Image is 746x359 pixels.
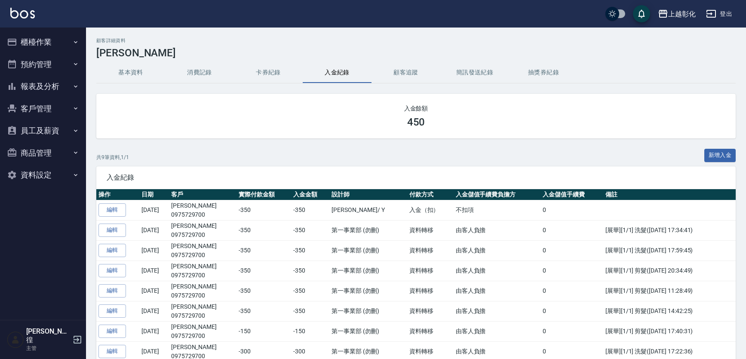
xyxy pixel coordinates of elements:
[98,304,126,318] a: 編輯
[291,200,329,220] td: -350
[236,189,291,200] th: 實際付款金額
[169,220,237,240] td: [PERSON_NAME]
[603,281,736,301] td: [展華][1/1] 剪髮([DATE] 11:28:49)
[107,173,725,182] span: 入金紀錄
[169,261,237,281] td: [PERSON_NAME]
[540,261,603,281] td: 0
[329,321,407,341] td: 第一事業部 (勿刪)
[139,261,169,281] td: [DATE]
[329,200,407,220] td: [PERSON_NAME] / Y
[236,261,291,281] td: -350
[169,240,237,261] td: [PERSON_NAME]
[407,240,454,261] td: 資料轉移
[329,301,407,321] td: 第一事業部 (勿刪)
[440,62,509,83] button: 簡訊發送紀錄
[169,200,237,220] td: [PERSON_NAME]
[96,38,736,43] h2: 顧客詳細資料
[454,189,540,200] th: 入金儲值手續費負擔方
[540,240,603,261] td: 0
[603,261,736,281] td: [展華][1/1] 剪髮([DATE] 20:34:49)
[139,281,169,301] td: [DATE]
[98,203,126,217] a: 編輯
[236,301,291,321] td: -350
[236,200,291,220] td: -350
[291,281,329,301] td: -350
[654,5,699,23] button: 上越彰化
[236,240,291,261] td: -350
[540,281,603,301] td: 0
[236,220,291,240] td: -350
[98,325,126,338] a: 編輯
[703,6,736,22] button: 登出
[454,321,540,341] td: 由客人負擔
[454,200,540,220] td: 不扣項
[139,321,169,341] td: [DATE]
[98,264,126,277] a: 編輯
[234,62,303,83] button: 卡券紀錄
[169,281,237,301] td: [PERSON_NAME]
[3,31,83,53] button: 櫃檯作業
[291,301,329,321] td: -350
[407,189,454,200] th: 付款方式
[171,331,235,341] p: 0975729700
[139,301,169,321] td: [DATE]
[603,240,736,261] td: [展華][1/1] 洗髮([DATE] 17:59:45)
[96,189,139,200] th: 操作
[407,261,454,281] td: 資料轉移
[540,321,603,341] td: 0
[169,189,237,200] th: 客戶
[139,220,169,240] td: [DATE]
[509,62,578,83] button: 抽獎券紀錄
[668,9,696,19] div: 上越彰化
[407,116,425,128] h3: 450
[540,200,603,220] td: 0
[139,240,169,261] td: [DATE]
[171,311,235,320] p: 0975729700
[26,344,70,352] p: 主管
[98,345,126,358] a: 編輯
[633,5,650,22] button: save
[98,244,126,257] a: 編輯
[96,62,165,83] button: 基本資料
[291,220,329,240] td: -350
[171,271,235,280] p: 0975729700
[603,301,736,321] td: [展華][1/1] 剪髮([DATE] 14:42:25)
[454,240,540,261] td: 由客人負擔
[291,261,329,281] td: -350
[291,240,329,261] td: -350
[3,120,83,142] button: 員工及薪資
[407,200,454,220] td: 入金（扣）
[603,189,736,200] th: 備註
[165,62,234,83] button: 消費記錄
[454,301,540,321] td: 由客人負擔
[329,220,407,240] td: 第一事業部 (勿刪)
[236,321,291,341] td: -150
[171,230,235,239] p: 0975729700
[3,164,83,186] button: 資料設定
[291,321,329,341] td: -150
[329,240,407,261] td: 第一事業部 (勿刪)
[3,142,83,164] button: 商品管理
[454,220,540,240] td: 由客人負擔
[171,291,235,300] p: 0975729700
[10,8,35,18] img: Logo
[7,331,24,348] img: Person
[303,62,371,83] button: 入金紀錄
[171,210,235,219] p: 0975729700
[329,261,407,281] td: 第一事業部 (勿刪)
[3,75,83,98] button: 報表及分析
[96,153,129,161] p: 共 9 筆資料, 1 / 1
[407,321,454,341] td: 資料轉移
[169,321,237,341] td: [PERSON_NAME]
[371,62,440,83] button: 顧客追蹤
[98,224,126,237] a: 編輯
[603,220,736,240] td: [展華][1/1] 洗髮([DATE] 17:34:41)
[603,321,736,341] td: [展華][1/1] 剪髮([DATE] 17:40:31)
[139,189,169,200] th: 日期
[3,53,83,76] button: 預約管理
[540,189,603,200] th: 入金儲值手續費
[171,251,235,260] p: 0975729700
[3,98,83,120] button: 客戶管理
[26,327,70,344] h5: [PERSON_NAME]徨
[454,281,540,301] td: 由客人負擔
